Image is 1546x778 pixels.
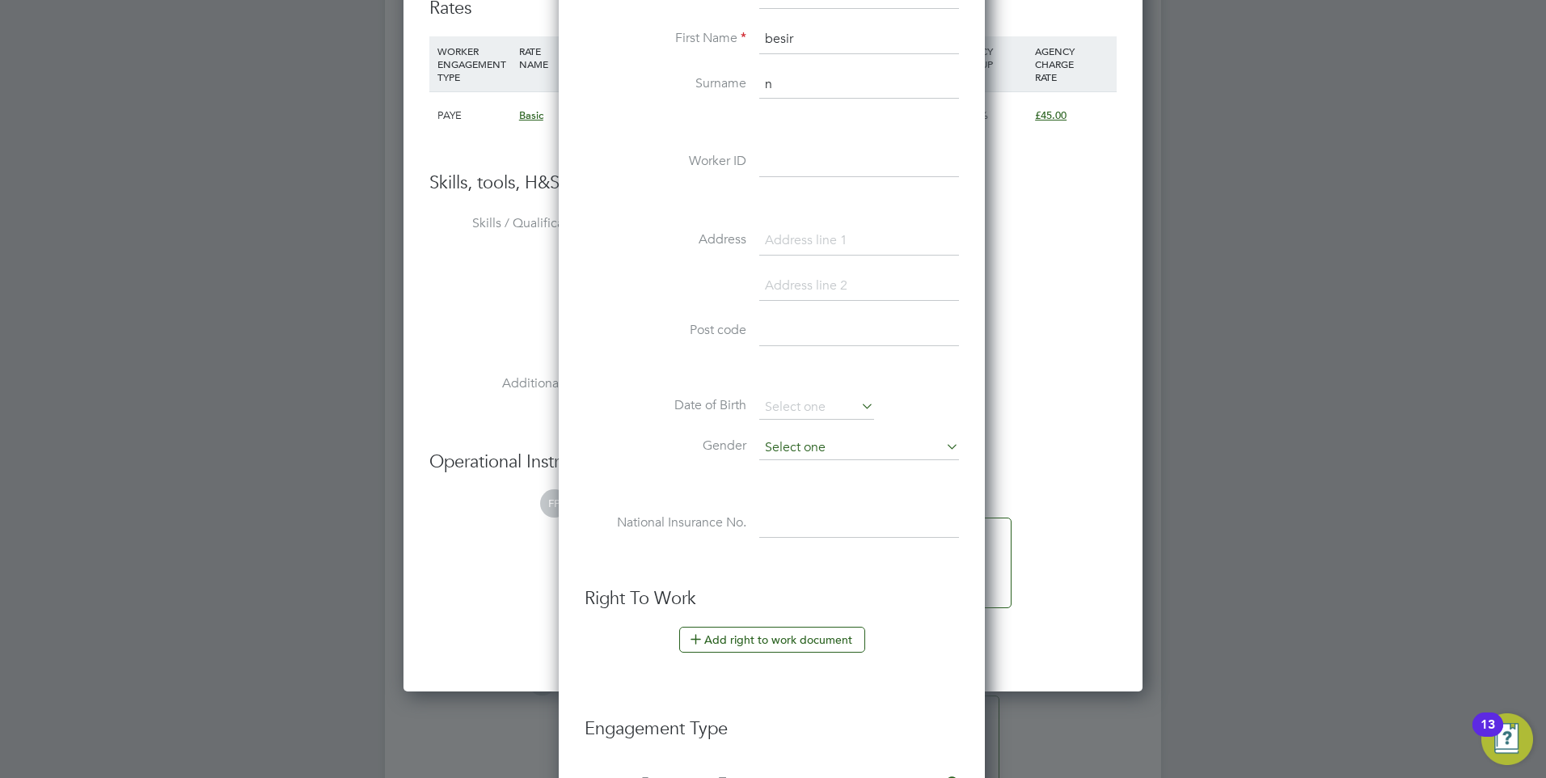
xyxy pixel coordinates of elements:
[1481,725,1495,746] div: 13
[679,627,865,653] button: Add right to work document
[433,92,515,139] div: PAYE
[1031,36,1113,91] div: AGENCY CHARGE RATE
[759,436,959,460] input: Select one
[949,36,1031,78] div: AGENCY MARKUP
[429,375,591,392] label: Additional H&S
[585,397,746,414] label: Date of Birth
[585,514,746,531] label: National Insurance No.
[429,450,1117,474] h3: Operational Instructions & Comments
[519,108,543,122] span: Basic
[759,395,874,420] input: Select one
[585,153,746,170] label: Worker ID
[429,215,591,232] label: Skills / Qualifications
[585,231,746,248] label: Address
[515,36,623,78] div: RATE NAME
[585,438,746,455] label: Gender
[585,701,959,741] h3: Engagement Type
[433,36,515,91] div: WORKER ENGAGEMENT TYPE
[759,226,959,256] input: Address line 1
[585,75,746,92] label: Surname
[429,295,591,312] label: Tools
[585,322,746,339] label: Post code
[429,171,1117,195] h3: Skills, tools, H&S
[1035,108,1067,122] span: £45.00
[585,587,959,611] h3: Right To Work
[1481,713,1533,765] button: Open Resource Center, 13 new notifications
[540,489,568,518] span: FP
[585,30,746,47] label: First Name
[759,272,959,301] input: Address line 2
